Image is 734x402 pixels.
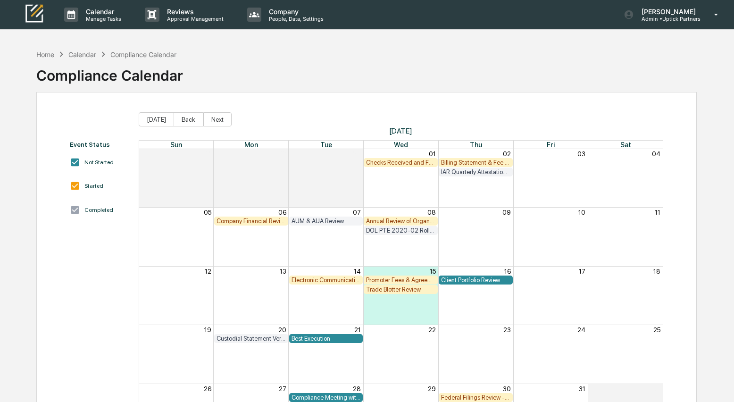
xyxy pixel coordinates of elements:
[579,268,585,275] button: 17
[547,141,555,149] span: Fri
[36,59,183,84] div: Compliance Calendar
[159,8,228,16] p: Reviews
[261,8,328,16] p: Company
[620,141,631,149] span: Sat
[170,141,182,149] span: Sun
[84,183,103,189] div: Started
[441,159,510,166] div: Billing Statement & Fee Calculations Report Review
[261,16,328,22] p: People, Data, Settings
[634,16,701,22] p: Admin • Uptick Partners
[502,209,511,216] button: 09
[217,218,286,225] div: Company Financial Review
[428,385,436,393] button: 29
[68,50,96,59] div: Calendar
[366,276,435,284] div: Promoter Fees & Agreement Review
[441,276,510,284] div: Client Portfolio Review
[203,112,232,126] button: Next
[292,218,361,225] div: AUM & AUA Review
[366,159,435,166] div: Checks Received and Forwarded Log
[354,326,361,334] button: 21
[394,141,408,149] span: Wed
[577,150,585,158] button: 03
[78,16,126,22] p: Manage Tasks
[70,141,129,148] div: Event Status
[353,150,361,158] button: 30
[278,209,286,216] button: 06
[429,150,436,158] button: 01
[634,8,701,16] p: [PERSON_NAME]
[353,209,361,216] button: 07
[292,394,361,401] div: Compliance Meeting with Management
[244,141,258,149] span: Mon
[84,207,113,213] div: Completed
[204,385,211,393] button: 26
[655,209,660,216] button: 11
[366,227,435,234] div: DOL PTE 2020-02 Rollover & IRA to IRA Account Review
[278,150,286,158] button: 29
[652,150,660,158] button: 04
[354,268,361,275] button: 14
[578,209,585,216] button: 10
[78,8,126,16] p: Calendar
[504,268,511,275] button: 16
[441,394,510,401] div: Federal Filings Review - 13F
[366,286,435,293] div: Trade Blotter Review
[430,268,436,275] button: 15
[139,126,664,135] span: [DATE]
[205,268,211,275] button: 12
[577,326,585,334] button: 24
[503,326,511,334] button: 23
[579,385,585,393] button: 31
[204,209,211,216] button: 05
[23,3,45,25] img: logo
[503,385,511,393] button: 30
[292,335,361,342] div: Best Execution
[366,218,435,225] div: Annual Review of Organizational Documents
[159,16,228,22] p: Approval Management
[217,335,286,342] div: Custodial Statement Verification
[503,150,511,158] button: 02
[279,385,286,393] button: 27
[653,268,660,275] button: 18
[203,150,211,158] button: 28
[174,112,203,126] button: Back
[204,326,211,334] button: 19
[427,209,436,216] button: 08
[280,268,286,275] button: 13
[110,50,176,59] div: Compliance Calendar
[470,141,482,149] span: Thu
[320,141,332,149] span: Tue
[84,159,114,166] div: Not Started
[441,168,510,176] div: IAR Quarterly Attestation Review
[653,326,660,334] button: 25
[653,385,660,393] button: 01
[353,385,361,393] button: 28
[278,326,286,334] button: 20
[36,50,54,59] div: Home
[428,326,436,334] button: 22
[139,112,174,126] button: [DATE]
[704,371,729,396] iframe: Open customer support
[292,276,361,284] div: Electronic Communication Review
